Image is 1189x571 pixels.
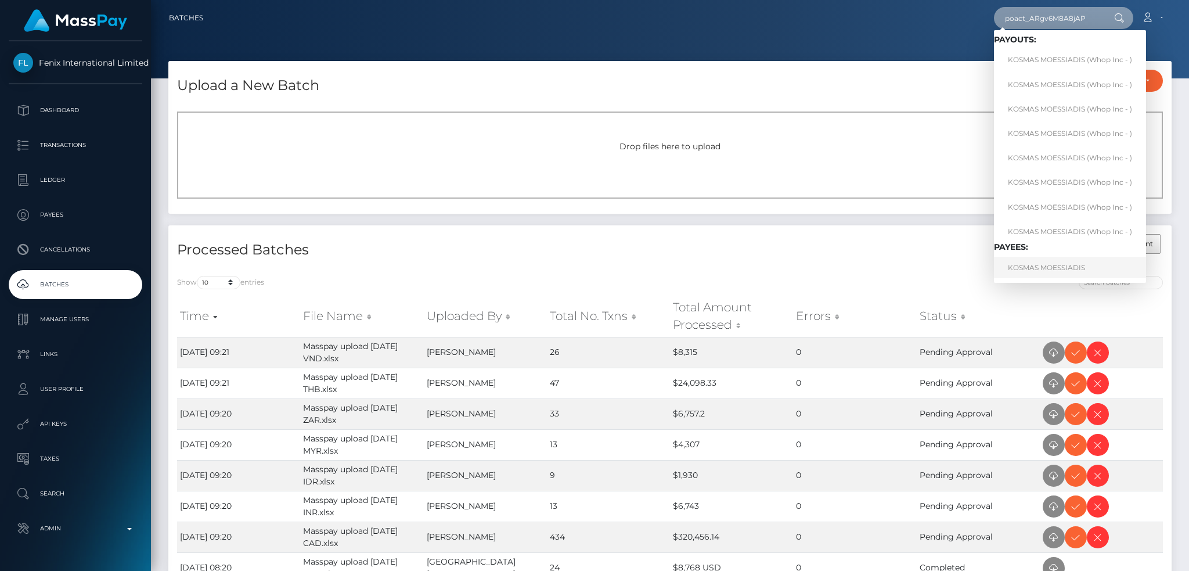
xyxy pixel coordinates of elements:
td: 0 [793,460,916,491]
a: KOSMAS MOESSIADIS (Whop Inc - ) [994,98,1146,120]
th: Status: activate to sort column ascending [917,296,1040,337]
input: Search... [994,7,1103,29]
td: Pending Approval [917,460,1040,491]
td: 0 [793,368,916,398]
td: $24,098.33 [670,368,793,398]
span: Fenix International Limited [9,58,142,68]
td: 0 [793,398,916,429]
th: Uploaded By: activate to sort column ascending [424,296,547,337]
th: Errors: activate to sort column ascending [793,296,916,337]
td: $320,456.14 [670,522,793,552]
th: File Name: activate to sort column ascending [300,296,423,337]
a: Batches [169,6,203,30]
td: 13 [547,491,670,522]
td: [PERSON_NAME] [424,491,547,522]
td: Pending Approval [917,491,1040,522]
p: User Profile [13,380,138,398]
td: Masspay upload [DATE] THB.xlsx [300,368,423,398]
a: KOSMAS MOESSIADIS (Whop Inc - ) [994,148,1146,169]
td: 13 [547,429,670,460]
p: Links [13,346,138,363]
td: 26 [547,337,670,368]
td: [PERSON_NAME] [424,522,547,552]
a: KOSMAS MOESSIADIS (Whop Inc - ) [994,196,1146,218]
p: Ledger [13,171,138,189]
a: Search [9,479,142,508]
img: MassPay Logo [24,9,127,32]
td: $4,307 [670,429,793,460]
td: Pending Approval [917,337,1040,368]
p: API Keys [13,415,138,433]
td: Masspay upload [DATE] ZAR.xlsx [300,398,423,429]
td: [DATE] 09:20 [177,398,300,429]
td: $8,315 [670,337,793,368]
td: [DATE] 09:21 [177,337,300,368]
td: [DATE] 09:20 [177,522,300,552]
td: [PERSON_NAME] [424,429,547,460]
td: Masspay upload [DATE] CAD.xlsx [300,522,423,552]
a: Dashboard [9,96,142,125]
th: Total Amount Processed: activate to sort column ascending [670,296,793,337]
td: 9 [547,460,670,491]
td: 0 [793,491,916,522]
td: 47 [547,368,670,398]
td: [DATE] 09:20 [177,460,300,491]
td: [DATE] 09:20 [177,429,300,460]
a: Links [9,340,142,369]
td: [DATE] 09:21 [177,368,300,398]
a: KOSMAS MOESSIADIS (Whop Inc - ) [994,123,1146,144]
h6: Payouts: [994,35,1146,45]
td: Pending Approval [917,429,1040,460]
label: Show entries [177,276,264,289]
td: 33 [547,398,670,429]
select: Showentries [197,276,240,289]
p: Search [13,485,138,502]
h4: Upload a New Batch [177,76,319,96]
h6: Payees: [994,242,1146,252]
p: Taxes [13,450,138,468]
td: Masspay upload [DATE] MYR.xlsx [300,429,423,460]
td: 0 [793,522,916,552]
p: Dashboard [13,102,138,119]
td: [PERSON_NAME] [424,398,547,429]
a: User Profile [9,375,142,404]
th: Total No. Txns: activate to sort column ascending [547,296,670,337]
td: Masspay upload [DATE] VND.xlsx [300,337,423,368]
td: Pending Approval [917,368,1040,398]
a: Ledger [9,166,142,195]
a: KOSMAS MOESSIADIS (Whop Inc - ) [994,74,1146,95]
th: Time: activate to sort column ascending [177,296,300,337]
a: KOSMAS MOESSIADIS [994,257,1146,278]
td: Pending Approval [917,398,1040,429]
td: $6,743 [670,491,793,522]
td: $1,930 [670,460,793,491]
td: Masspay upload [DATE] INR.xlsx [300,491,423,522]
a: API Keys [9,410,142,439]
p: Admin [13,520,138,537]
td: [PERSON_NAME] [424,460,547,491]
a: Cancellations [9,235,142,264]
p: Batches [13,276,138,293]
a: Admin [9,514,142,543]
td: 434 [547,522,670,552]
p: Manage Users [13,311,138,328]
p: Cancellations [13,241,138,258]
td: [DATE] 09:20 [177,491,300,522]
td: 0 [793,429,916,460]
a: KOSMAS MOESSIADIS (Whop Inc - ) [994,49,1146,71]
a: Payees [9,200,142,229]
a: KOSMAS MOESSIADIS (Whop Inc - ) [994,172,1146,193]
a: Batches [9,270,142,299]
td: Pending Approval [917,522,1040,552]
a: Manage Users [9,305,142,334]
td: $6,757.2 [670,398,793,429]
a: KOSMAS MOESSIADIS (Whop Inc - ) [994,221,1146,242]
td: [PERSON_NAME] [424,368,547,398]
a: Taxes [9,444,142,473]
td: Masspay upload [DATE] IDR.xlsx [300,460,423,491]
h4: Processed Batches [177,240,661,260]
img: Fenix International Limited [13,53,33,73]
span: Drop files here to upload [619,141,720,152]
p: Transactions [13,137,138,154]
td: 0 [793,337,916,368]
